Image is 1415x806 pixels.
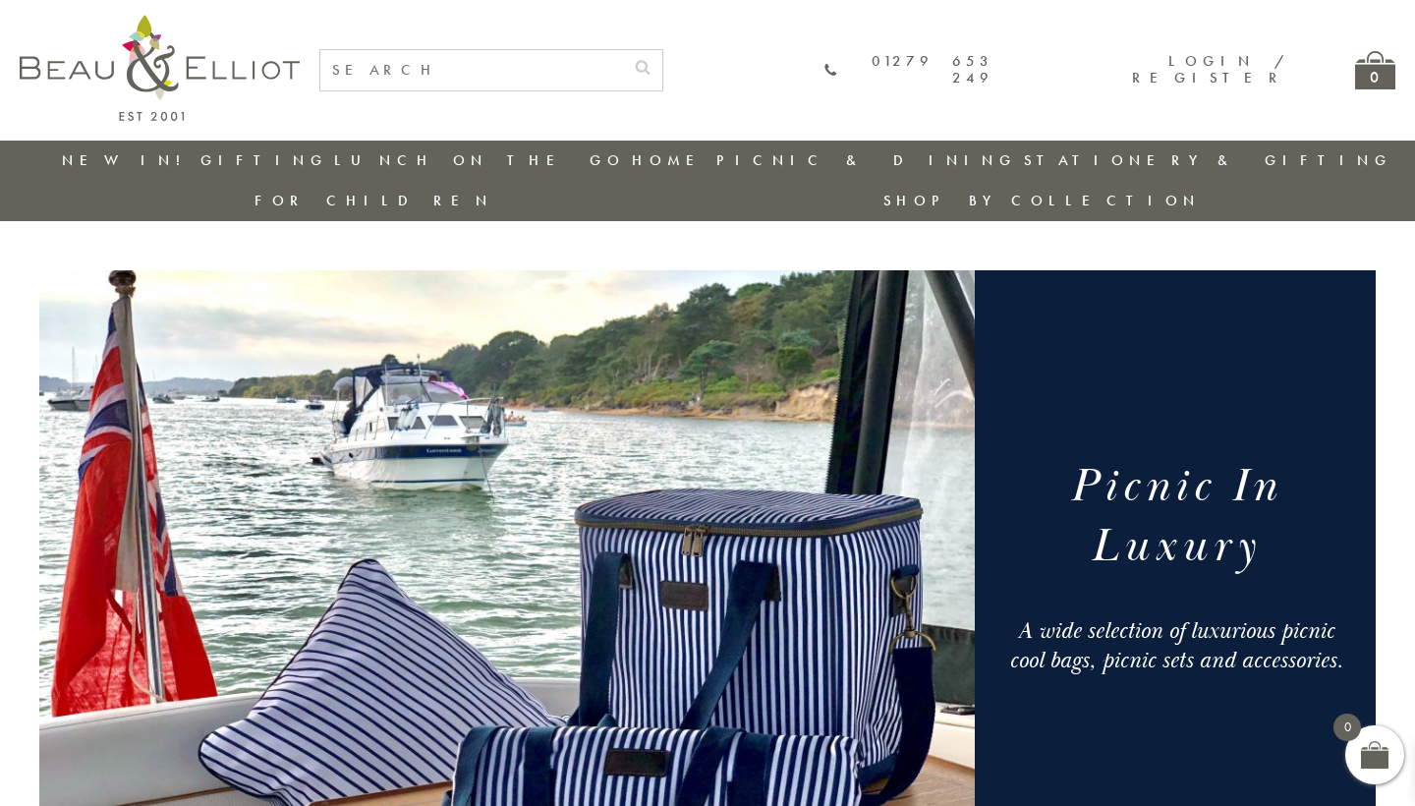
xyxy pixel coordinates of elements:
[1024,150,1392,170] a: Stationery & Gifting
[998,457,1351,577] h1: Picnic In Luxury
[255,191,493,210] a: For Children
[632,150,710,170] a: Home
[1132,51,1286,87] a: Login / Register
[200,150,328,170] a: Gifting
[320,50,623,90] input: SEARCH
[62,150,194,170] a: New in!
[334,150,625,170] a: Lunch On The Go
[998,616,1351,675] div: A wide selection of luxurious picnic cool bags, picnic sets and accessories.
[1355,51,1395,89] a: 0
[883,191,1201,210] a: Shop by collection
[20,15,300,121] img: logo
[824,53,993,87] a: 01279 653 249
[1333,714,1361,741] span: 0
[716,150,1017,170] a: Picnic & Dining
